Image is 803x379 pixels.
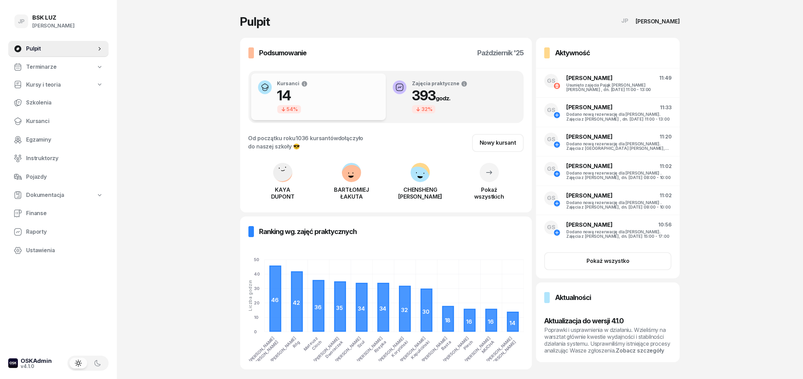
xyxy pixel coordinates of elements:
[317,186,386,200] div: BARTŁOMIEJ ŁAKUTA
[544,326,672,354] div: Poprawki i usprawnienia w działaniu. Wzieliśmy na warsztat głównie kwestie wydajności i stabilnoś...
[660,104,671,110] span: 11:33
[412,87,468,104] h1: 393
[480,138,516,147] div: Nowy kursant
[410,339,430,360] tspan: Kapuściński
[547,195,555,201] span: GS
[254,300,259,305] tspan: 20
[269,336,297,364] tspan: [PERSON_NAME]
[259,226,357,237] h3: Ranking wg. zajęć praktycznych
[8,59,109,75] a: Terminarze
[21,358,52,364] div: OSKAdmin
[291,339,301,349] tspan: Róg
[636,19,680,24] div: [PERSON_NAME]
[277,87,308,104] h1: 14
[356,336,383,364] tspan: [PERSON_NAME]
[8,169,109,185] a: Pojazdy
[485,336,513,364] tspan: [PERSON_NAME]
[295,135,338,142] span: 1036 kursantów
[240,16,270,27] h1: Pulpit
[254,286,259,291] tspan: 30
[302,336,319,352] tspan: Mateusz
[311,339,322,351] tspan: Cioch
[8,150,109,167] a: Instruktorzy
[8,358,18,368] img: logo-xs-dark@2x.png
[566,230,672,238] div: Dodano nową rezerwację dla [PERSON_NAME]. Zajęcia z [PERSON_NAME], dn. [DATE] 15:00 - 17:00
[26,63,56,71] span: Terminarze
[566,83,672,92] div: Usunięto zajęcia Pająk [PERSON_NAME] [PERSON_NAME] , dn. [DATE] 11:00 - 13:00
[536,38,680,278] a: AktywnośćGS[PERSON_NAME]11:49Usunięto zajęcia Pająk [PERSON_NAME] [PERSON_NAME] , dn. [DATE] 11:0...
[259,47,307,58] h3: Podsumowanie
[566,192,613,199] span: [PERSON_NAME]
[8,242,109,259] a: Ustawienia
[248,134,364,151] div: Od początku roku dołączyło do naszej szkoły 😎
[277,105,301,113] div: 54%
[324,339,344,359] tspan: Dworaczek
[659,75,671,81] span: 11:49
[386,177,455,200] a: CHENSHENG[PERSON_NAME]
[26,227,103,236] span: Raporty
[555,47,590,58] h3: Aktywność
[248,177,317,200] a: KAYADUPONT
[658,222,671,227] span: 10:56
[455,186,523,200] div: Pokaż wszystkich
[26,135,103,144] span: Egzaminy
[248,280,252,311] div: Liczba godzin
[566,142,672,151] div: Dodano nową rezerwację dla [PERSON_NAME]. Zajęcia z [GEOGRAPHIC_DATA] [PERSON_NAME], dn. [DATE] 0...
[566,200,672,209] div: Dodano nową rezerwację dla [PERSON_NAME] . Zajęcia z [PERSON_NAME], dn. [DATE] 08:00 - 10:00
[26,117,103,126] span: Kursanci
[464,336,491,364] tspan: [PERSON_NAME]
[254,257,259,262] tspan: 50
[386,74,521,120] button: Zajęcia praktyczne393godz.32%
[8,224,109,240] a: Raporty
[566,104,613,111] span: [PERSON_NAME]
[566,171,672,180] div: Dodano nową rezerwację dla [PERSON_NAME] . Zajęcia z [PERSON_NAME], dn. [DATE] 08:00 - 10:00
[18,19,25,24] span: JP
[252,339,279,367] tspan: [PERSON_NAME]
[660,163,671,169] span: 11:02
[26,98,103,107] span: Szkolenia
[8,132,109,148] a: Egzaminy
[32,21,75,30] div: [PERSON_NAME]
[8,94,109,111] a: Szkolenia
[477,47,524,58] h3: październik '25
[373,339,387,354] tspan: Rzepka
[8,77,109,93] a: Kursy i teoria
[26,80,61,89] span: Kursy i teoria
[555,292,591,303] h3: Aktualności
[312,336,340,364] tspan: [PERSON_NAME]
[386,186,455,200] div: CHENSHENG [PERSON_NAME]
[621,18,628,24] span: JP
[566,133,613,140] span: [PERSON_NAME]
[547,136,555,142] span: GS
[26,44,96,53] span: Pulpit
[26,246,103,255] span: Ustawienia
[442,336,470,364] tspan: [PERSON_NAME]
[547,107,555,113] span: GS
[566,163,613,169] span: [PERSON_NAME]
[544,252,672,270] button: Pokaż wszystko
[436,95,450,102] small: godz.
[248,186,317,200] div: KAYA DUPONT
[412,80,468,87] div: Zajęcia praktyczne
[32,15,75,21] div: BSK LUZ
[566,221,613,228] span: [PERSON_NAME]
[21,364,52,369] div: v4.1.0
[334,336,362,364] tspan: [PERSON_NAME]
[254,329,256,334] tspan: 0
[566,75,613,81] span: [PERSON_NAME]
[412,105,435,113] div: 32%
[547,166,555,172] span: GS
[566,112,672,121] div: Dodano nową rezerwację dla [PERSON_NAME]. Zajęcia z [PERSON_NAME] , dn. [DATE] 11:00 - 13:00
[536,282,680,362] a: AktualnościAktualizacja do wersji 4.1.0Poprawki i usprawnienia w działaniu. Wzieliśmy na warsztat...
[254,271,259,277] tspan: 40
[660,192,671,198] span: 11:02
[547,78,555,84] span: GS
[421,336,448,364] tspan: [PERSON_NAME]
[390,339,409,358] tspan: Koryciński
[462,339,473,351] tspan: Piech
[489,339,517,367] tspan: [PERSON_NAME]
[660,134,671,140] span: 11:20
[399,336,427,364] tspan: [PERSON_NAME]
[26,154,103,163] span: Instruktorzy
[8,205,109,222] a: Finanse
